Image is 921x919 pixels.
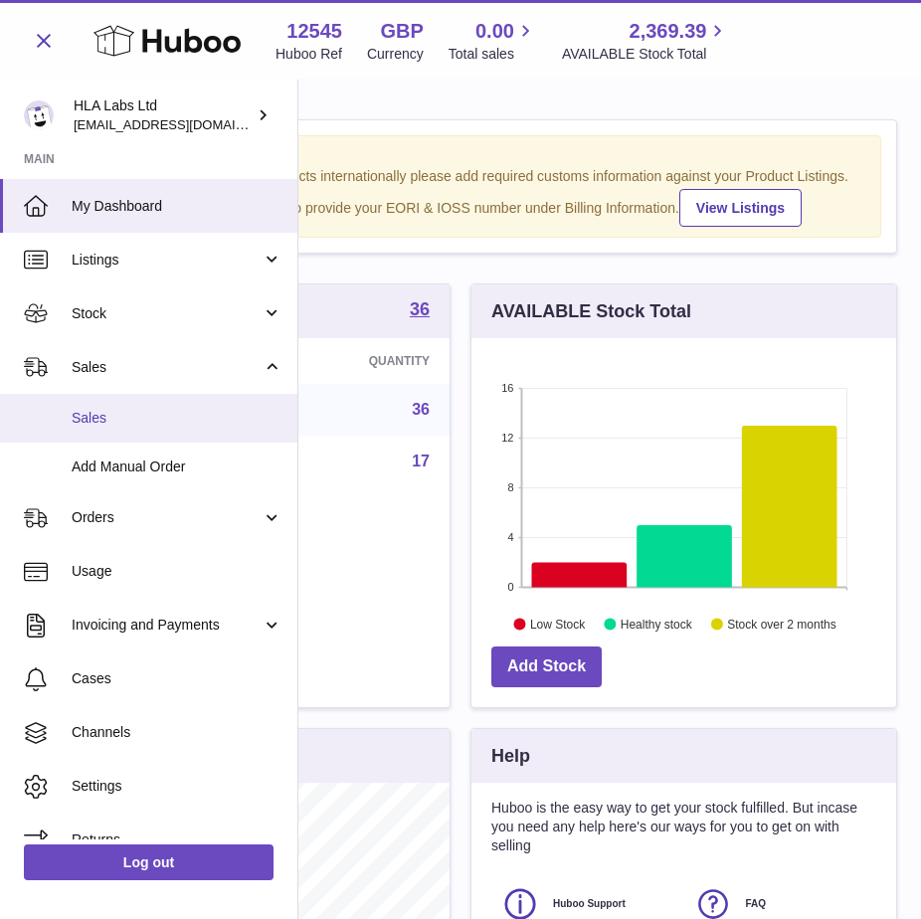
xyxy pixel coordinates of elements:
text: 12 [501,432,513,444]
span: Total sales [449,45,537,64]
div: If you're planning on sending your products internationally please add required customs informati... [51,167,870,227]
strong: 12545 [286,18,342,45]
a: 17 [412,453,430,469]
text: 16 [501,382,513,394]
th: Quantity [288,338,450,384]
a: View Listings [679,189,802,227]
span: 0.00 [475,18,514,45]
img: clinton@newgendirect.com [24,100,54,130]
span: Orders [72,508,262,527]
span: 2,369.39 [630,18,707,45]
h3: AVAILABLE Stock Total [491,299,691,323]
span: Settings [72,777,282,796]
div: Huboo Ref [276,45,342,64]
span: Invoicing and Payments [72,616,262,635]
a: Log out [24,844,274,880]
a: 36 [410,300,430,322]
p: Huboo is the easy way to get your stock fulfilled. But incase you need any help here's our ways f... [491,799,876,855]
span: Usage [72,562,282,581]
span: Cases [72,669,282,688]
a: 36 [412,401,430,418]
span: Sales [72,409,282,428]
text: Healthy stock [621,618,693,632]
h3: Help [491,744,530,768]
a: 2,369.39 AVAILABLE Stock Total [562,18,730,64]
span: [EMAIL_ADDRESS][DOMAIN_NAME] [74,116,292,132]
span: Sales [72,358,262,377]
span: FAQ [746,897,767,911]
text: Low Stock [530,618,586,632]
a: 0.00 Total sales [449,18,537,64]
div: HLA Labs Ltd [74,96,253,134]
text: 8 [507,481,513,493]
text: 4 [507,531,513,543]
span: Returns [72,830,282,849]
span: AVAILABLE Stock Total [562,45,730,64]
text: 0 [507,581,513,593]
a: Add Stock [491,646,602,687]
text: Stock over 2 months [727,618,835,632]
span: Huboo Support [553,897,626,911]
span: My Dashboard [72,197,282,216]
strong: Notice [51,146,870,165]
div: Currency [367,45,424,64]
span: Stock [72,304,262,323]
span: Channels [72,723,282,742]
strong: GBP [380,18,423,45]
span: Listings [72,251,262,270]
span: Add Manual Order [72,458,282,476]
strong: 36 [410,300,430,318]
